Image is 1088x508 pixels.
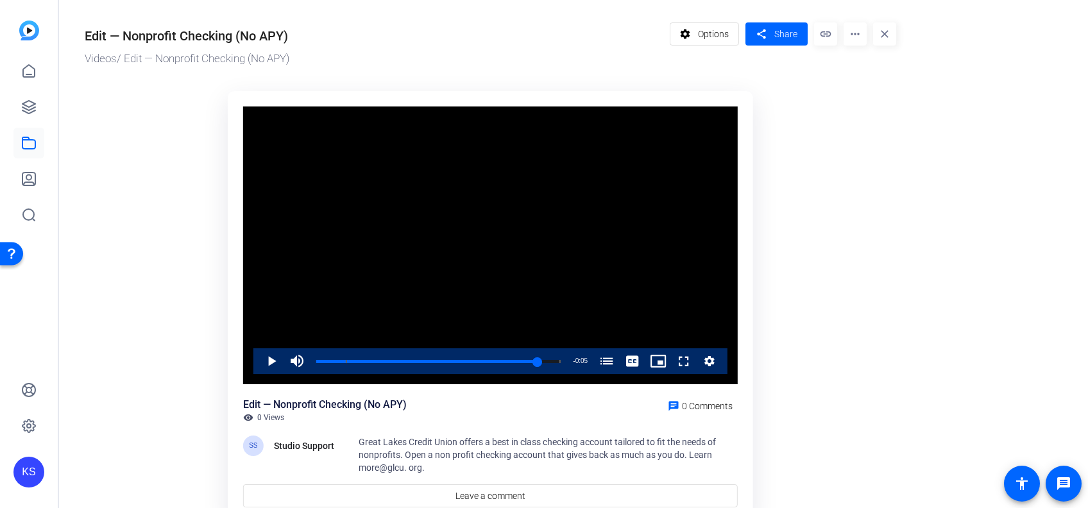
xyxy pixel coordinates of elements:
[873,22,896,46] mat-icon: close
[573,357,575,364] span: -
[243,106,738,385] div: Video Player
[243,412,253,423] mat-icon: visibility
[671,348,697,374] button: Fullscreen
[243,397,407,412] div: Edit — Nonprofit Checking (No APY)
[670,22,740,46] button: Options
[668,400,679,412] mat-icon: chat
[1056,476,1071,491] mat-icon: message
[243,484,738,507] a: Leave a comment
[774,28,797,41] span: Share
[575,357,588,364] span: 0:05
[274,438,338,453] div: Studio Support
[663,397,738,412] a: 0 Comments
[85,52,117,65] a: Videos
[243,436,264,456] div: SS
[753,26,769,43] mat-icon: share
[359,437,716,473] span: Great Lakes Credit Union offers a best in class checking account tailored to fit the needs of non...
[594,348,620,374] button: Chapters
[257,412,284,423] span: 0 Views
[698,22,729,46] span: Options
[677,22,693,46] mat-icon: settings
[682,401,733,411] span: 0 Comments
[19,21,39,40] img: blue-gradient.svg
[455,489,525,503] span: Leave a comment
[645,348,671,374] button: Picture-in-Picture
[745,22,808,46] button: Share
[85,51,663,67] div: / Edit — Nonprofit Checking (No APY)
[85,26,288,46] div: Edit — Nonprofit Checking (No APY)
[284,348,310,374] button: Mute
[259,348,284,374] button: Play
[1014,476,1030,491] mat-icon: accessibility
[316,360,561,363] div: Progress Bar
[844,22,867,46] mat-icon: more_horiz
[620,348,645,374] button: Captions
[13,457,44,487] div: KS
[814,22,837,46] mat-icon: link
